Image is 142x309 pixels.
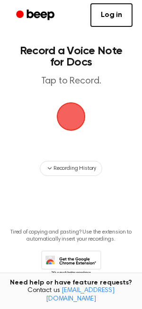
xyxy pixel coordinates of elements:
h1: Record a Voice Note for Docs [17,45,125,68]
a: [EMAIL_ADDRESS][DOMAIN_NAME] [46,287,115,302]
p: Tired of copying and pasting? Use the extension to automatically insert your recordings. [8,229,134,243]
span: Recording History [53,164,96,173]
img: Beep Logo [57,102,85,131]
a: Log in [90,3,133,27]
span: Contact us [6,287,136,303]
button: Recording History [40,161,102,176]
a: Beep [9,6,63,25]
p: Tap to Record. [17,75,125,87]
